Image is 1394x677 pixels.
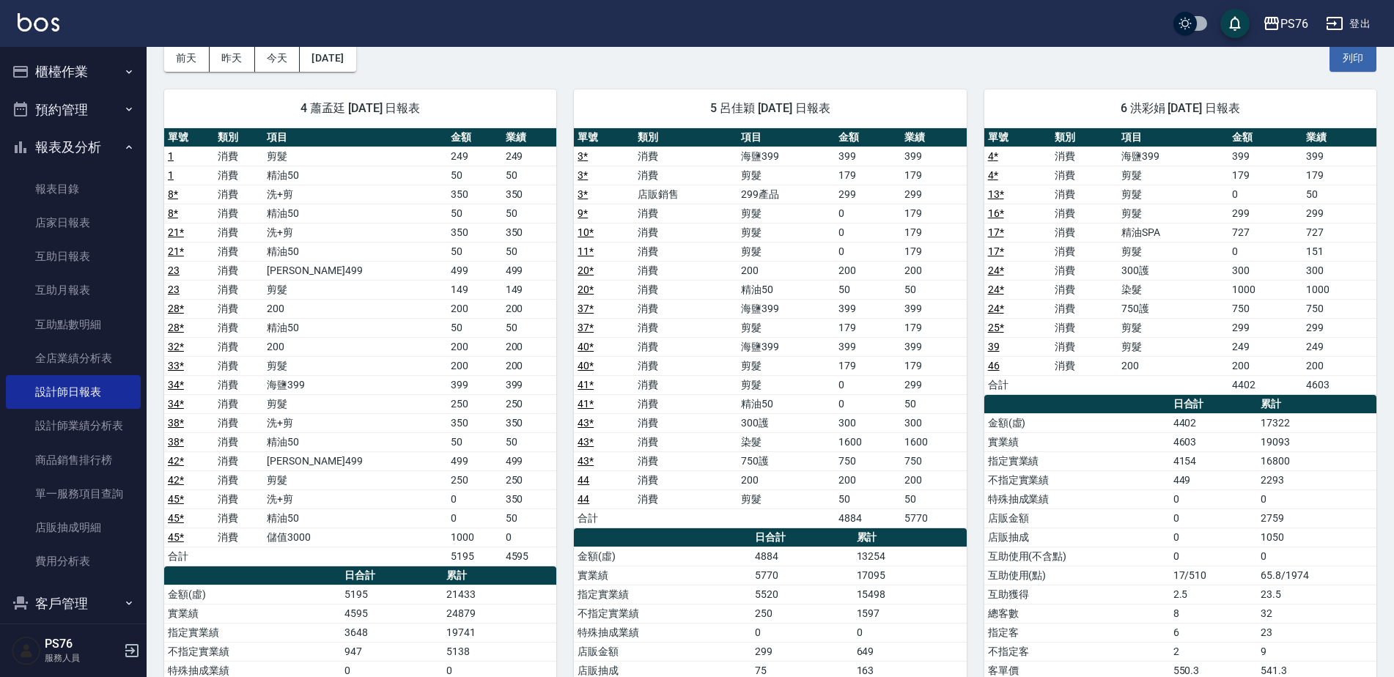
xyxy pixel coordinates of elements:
td: 179 [901,223,967,242]
td: 消費 [1051,337,1118,356]
td: 399 [901,299,967,318]
td: 350 [447,413,502,432]
td: 消費 [214,337,264,356]
span: 4 蕭孟廷 [DATE] 日報表 [182,101,539,116]
td: 消費 [214,223,264,242]
td: 50 [502,166,557,185]
td: 合計 [574,508,633,528]
button: 昨天 [210,45,255,72]
td: 洗+剪 [263,489,446,508]
td: 0 [1170,508,1258,528]
td: 消費 [634,223,737,242]
td: 實業績 [984,432,1170,451]
a: 設計師業績分析表 [6,409,141,443]
td: 消費 [214,528,264,547]
td: [PERSON_NAME]499 [263,261,446,280]
table: a dense table [164,128,556,566]
td: 50 [901,280,967,299]
th: 業績 [502,128,557,147]
td: 2759 [1257,508,1376,528]
td: 200 [447,356,502,375]
th: 業績 [1302,128,1376,147]
button: 列印 [1330,45,1376,72]
th: 累計 [1257,395,1376,414]
td: 洗+剪 [263,185,446,204]
td: 299 [1228,318,1302,337]
td: 剪髮 [737,356,835,375]
a: 1 [168,150,174,162]
td: 200 [1118,356,1228,375]
td: 499 [502,451,557,470]
th: 業績 [901,128,967,147]
td: 剪髮 [737,242,835,261]
td: 179 [1228,166,1302,185]
td: 727 [1228,223,1302,242]
td: 200 [1228,356,1302,375]
td: 海鹽399 [737,337,835,356]
button: PS76 [1257,9,1314,39]
a: 46 [988,360,1000,371]
td: 50 [447,204,502,223]
th: 累計 [853,528,967,547]
td: 消費 [214,451,264,470]
td: 消費 [214,242,264,261]
td: 399 [901,147,967,166]
th: 項目 [737,128,835,147]
td: 海鹽399 [1118,147,1228,166]
td: 50 [447,166,502,185]
td: 249 [502,147,557,166]
th: 單號 [164,128,214,147]
td: 消費 [634,204,737,223]
td: 消費 [214,413,264,432]
td: 750 [901,451,967,470]
td: 消費 [214,394,264,413]
td: 精油50 [263,204,446,223]
td: 350 [502,413,557,432]
td: 精油50 [737,280,835,299]
td: 精油50 [263,318,446,337]
td: 消費 [634,261,737,280]
td: 200 [901,261,967,280]
td: 179 [901,356,967,375]
td: 消費 [214,375,264,394]
th: 金額 [1228,128,1302,147]
td: 0 [1228,242,1302,261]
td: 消費 [634,280,737,299]
td: 消費 [634,318,737,337]
td: 499 [447,261,502,280]
td: 消費 [1051,299,1118,318]
td: 0 [447,508,502,528]
td: 消費 [1051,242,1118,261]
td: 剪髮 [737,375,835,394]
td: 剪髮 [263,356,446,375]
td: 250 [502,470,557,489]
td: 消費 [214,356,264,375]
span: 5 呂佳穎 [DATE] 日報表 [591,101,948,116]
td: 消費 [214,147,264,166]
td: 合計 [984,375,1051,394]
a: 設計師日報表 [6,375,141,409]
td: 1000 [447,528,502,547]
td: 消費 [1051,185,1118,204]
td: 50 [901,394,967,413]
td: 剪髮 [263,280,446,299]
td: 消費 [214,470,264,489]
td: 消費 [214,432,264,451]
td: 249 [1228,337,1302,356]
td: [PERSON_NAME]499 [263,451,446,470]
td: 消費 [214,489,264,508]
span: 6 洪彩娟 [DATE] 日報表 [1002,101,1359,116]
td: 消費 [214,261,264,280]
td: 299 [835,185,901,204]
td: 299產品 [737,185,835,204]
td: 300 [901,413,967,432]
button: 商品管理 [6,622,141,660]
td: 50 [502,508,557,528]
td: 0 [1170,528,1258,547]
th: 類別 [634,128,737,147]
td: 消費 [1051,356,1118,375]
td: 消費 [634,147,737,166]
td: 消費 [634,375,737,394]
td: 399 [1228,147,1302,166]
td: 50 [502,432,557,451]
